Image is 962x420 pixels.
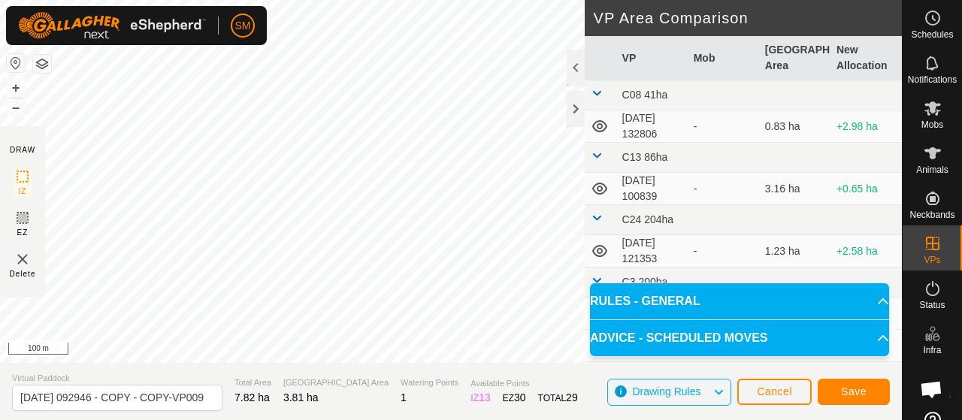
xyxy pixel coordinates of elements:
span: ADVICE - SCHEDULED MOVES [590,329,767,347]
span: Available Points [470,377,577,390]
th: Mob [688,36,759,80]
td: 3.16 ha [759,173,830,205]
th: [GEOGRAPHIC_DATA] Area [759,36,830,80]
td: 1.23 ha [759,235,830,267]
a: Contact Us [466,343,510,357]
span: Schedules [911,30,953,39]
p-accordion-header: ADVICE - SCHEDULED MOVES [590,320,889,356]
div: DRAW [10,144,35,156]
span: 30 [514,391,526,403]
button: – [7,98,25,116]
span: Save [841,385,867,397]
button: Save [818,379,890,405]
span: Heatmap [914,391,951,400]
th: New Allocation [830,36,902,80]
div: - [694,243,753,259]
span: Notifications [908,75,957,84]
span: Cancel [757,385,792,397]
p-accordion-header: RULES - GENERAL [590,283,889,319]
button: Map Layers [33,55,51,73]
span: SM [235,18,251,34]
span: [GEOGRAPHIC_DATA] Area [283,376,389,389]
span: C24 204ha [622,213,674,225]
span: 13 [479,391,491,403]
span: C3 200ha [622,276,668,288]
td: 0.83 ha [759,110,830,143]
span: C08 41ha [622,89,668,101]
div: EZ [503,390,526,406]
img: VP [14,250,32,268]
span: 3.81 ha [283,391,319,403]
a: Privacy Policy [392,343,448,357]
a: Open chat [911,369,951,409]
span: C13 86ha [622,151,668,163]
td: [DATE] 132806 [616,110,688,143]
th: VP [616,36,688,80]
span: EZ [17,227,29,238]
span: 7.82 ha [234,391,270,403]
span: Drawing Rules [632,385,700,397]
td: +0.65 ha [830,173,902,205]
div: - [694,181,753,197]
div: TOTAL [538,390,578,406]
td: +2.58 ha [830,235,902,267]
span: Infra [923,346,941,355]
span: Virtual Paddock [12,372,222,385]
span: Total Area [234,376,271,389]
span: RULES - GENERAL [590,292,700,310]
img: Gallagher Logo [18,12,206,39]
span: IZ [19,186,27,197]
td: +2.98 ha [830,110,902,143]
span: Animals [916,165,948,174]
div: - [694,119,753,134]
td: [DATE] 100839 [616,173,688,205]
td: [DATE] 121353 [616,235,688,267]
button: Cancel [737,379,812,405]
div: IZ [470,390,490,406]
span: Mobs [921,120,943,129]
span: Delete [10,268,36,279]
span: 29 [566,391,578,403]
span: Status [919,301,945,310]
span: Neckbands [909,210,954,219]
button: Reset Map [7,54,25,72]
button: + [7,79,25,97]
h2: VP Area Comparison [594,9,902,27]
span: Watering Points [401,376,458,389]
span: VPs [924,255,940,264]
span: 1 [401,391,407,403]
